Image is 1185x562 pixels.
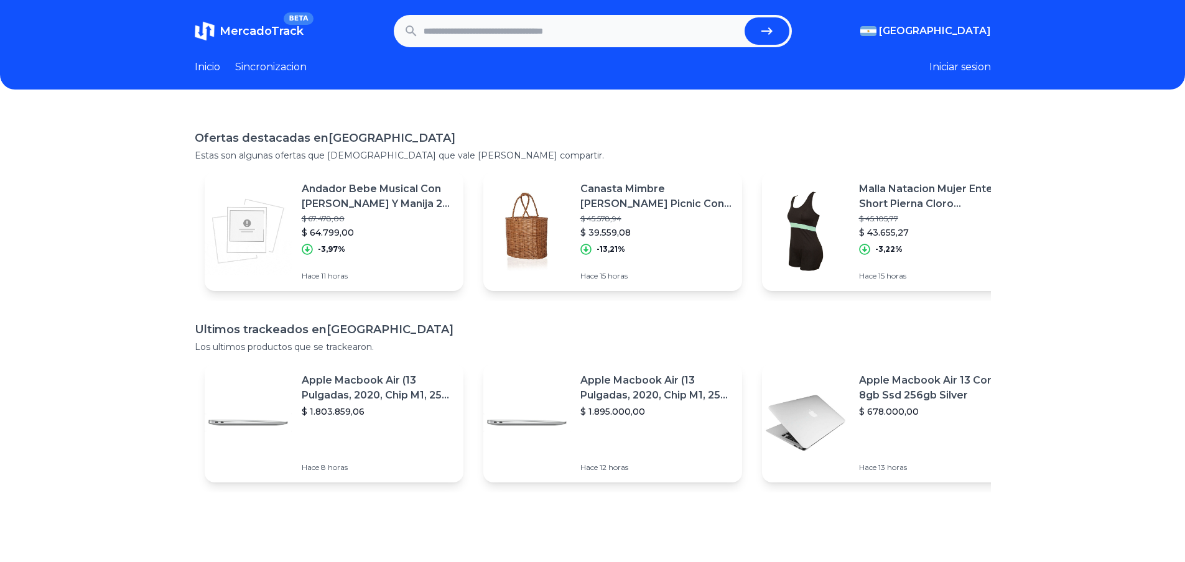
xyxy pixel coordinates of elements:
[875,244,903,254] p: -3,22%
[302,373,453,403] p: Apple Macbook Air (13 Pulgadas, 2020, Chip M1, 256 Gb De Ssd, 8 Gb De Ram) - Plata
[859,182,1011,211] p: Malla Natacion Mujer Entera Short Pierna Cloro Resistente
[859,226,1011,239] p: $ 43.655,27
[580,182,732,211] p: Canasta Mimbre [PERSON_NAME] Picnic Con Manijas Artesanal Canasto
[302,271,453,281] p: Hace 11 horas
[302,214,453,224] p: $ 67.478,00
[302,405,453,418] p: $ 1.803.859,06
[859,405,1011,418] p: $ 678.000,00
[483,172,742,291] a: Featured imageCanasta Mimbre [PERSON_NAME] Picnic Con Manijas Artesanal Canasto$ 45.578,94$ 39.55...
[195,60,220,75] a: Inicio
[762,188,849,275] img: Featured image
[859,271,1011,281] p: Hace 15 horas
[879,24,991,39] span: [GEOGRAPHIC_DATA]
[580,271,732,281] p: Hace 15 horas
[220,24,304,38] span: MercadoTrack
[195,21,215,41] img: MercadoTrack
[580,226,732,239] p: $ 39.559,08
[302,463,453,472] p: Hace 8 horas
[284,12,313,25] span: BETA
[235,60,307,75] a: Sincronizacion
[205,172,463,291] a: Featured imageAndador Bebe Musical Con [PERSON_NAME] Y Manija 2 En 1 Cuotas 1148$ 67.478,00$ 64.7...
[580,373,732,403] p: Apple Macbook Air (13 Pulgadas, 2020, Chip M1, 256 Gb De Ssd, 8 Gb De Ram) - Plata
[195,341,991,353] p: Los ultimos productos que se trackearon.
[762,379,849,466] img: Featured image
[860,24,991,39] button: [GEOGRAPHIC_DATA]
[302,226,453,239] p: $ 64.799,00
[195,321,991,338] h1: Ultimos trackeados en [GEOGRAPHIC_DATA]
[195,149,991,162] p: Estas son algunas ofertas que [DEMOGRAPHIC_DATA] que vale [PERSON_NAME] compartir.
[195,129,991,147] h1: Ofertas destacadas en [GEOGRAPHIC_DATA]
[318,244,345,254] p: -3,97%
[597,244,625,254] p: -13,21%
[483,188,570,275] img: Featured image
[195,21,304,41] a: MercadoTrackBETA
[205,363,463,482] a: Featured imageApple Macbook Air (13 Pulgadas, 2020, Chip M1, 256 Gb De Ssd, 8 Gb De Ram) - Plata$...
[762,172,1021,291] a: Featured imageMalla Natacion Mujer Entera Short Pierna Cloro Resistente$ 45.105,77$ 43.655,27-3,2...
[483,379,570,466] img: Featured image
[302,182,453,211] p: Andador Bebe Musical Con [PERSON_NAME] Y Manija 2 En 1 Cuotas 1148
[859,373,1011,403] p: Apple Macbook Air 13 Core I5 8gb Ssd 256gb Silver
[860,26,876,36] img: Argentina
[205,379,292,466] img: Featured image
[929,60,991,75] button: Iniciar sesion
[580,214,732,224] p: $ 45.578,94
[483,363,742,482] a: Featured imageApple Macbook Air (13 Pulgadas, 2020, Chip M1, 256 Gb De Ssd, 8 Gb De Ram) - Plata$...
[205,188,292,275] img: Featured image
[580,405,732,418] p: $ 1.895.000,00
[762,363,1021,482] a: Featured imageApple Macbook Air 13 Core I5 8gb Ssd 256gb Silver$ 678.000,00Hace 13 horas
[859,463,1011,472] p: Hace 13 horas
[859,214,1011,224] p: $ 45.105,77
[580,463,732,472] p: Hace 12 horas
